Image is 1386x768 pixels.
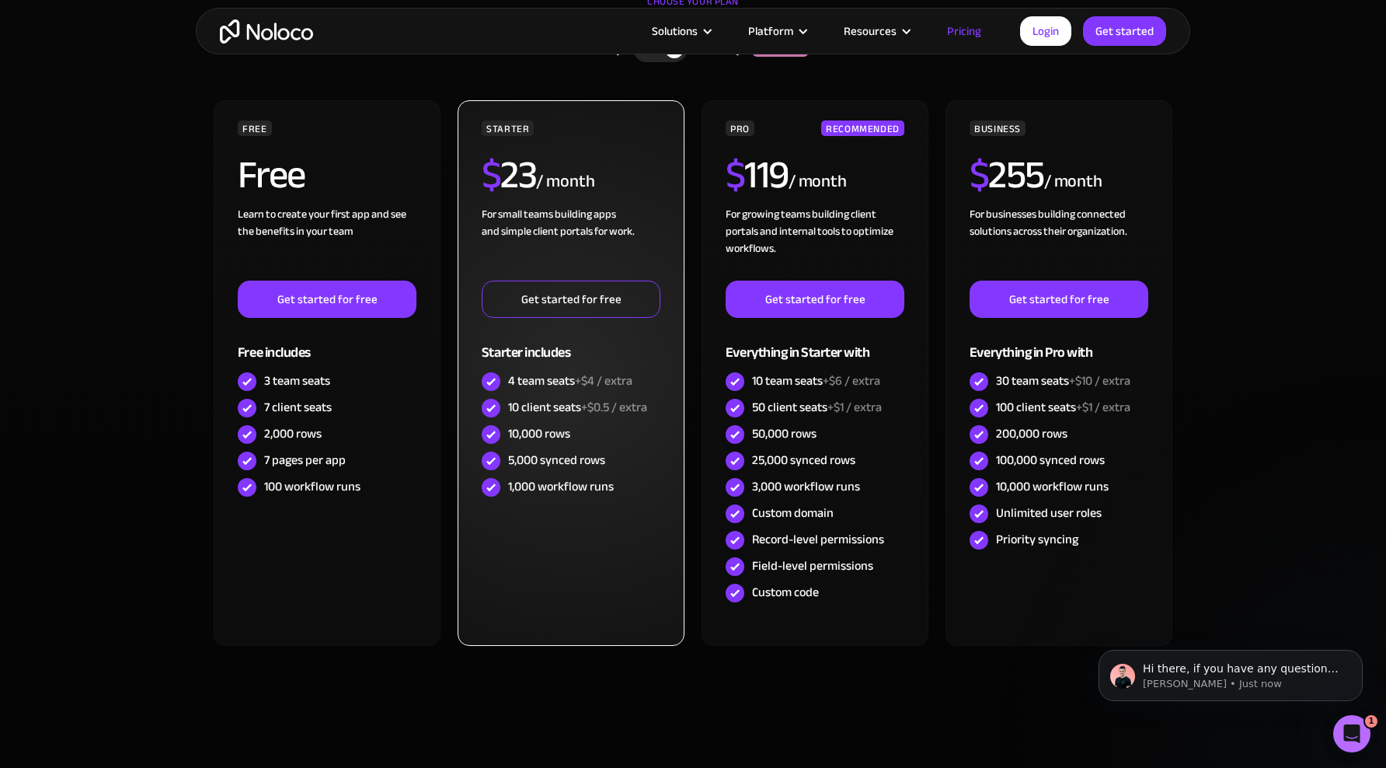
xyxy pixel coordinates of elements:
[632,21,729,41] div: Solutions
[238,206,416,281] div: Learn to create your first app and see the benefits in your team ‍
[1044,169,1102,194] div: / month
[508,452,605,469] div: 5,000 synced rows
[726,281,904,318] a: Get started for free
[996,504,1102,522] div: Unlimited user roles
[220,19,313,44] a: home
[752,372,880,389] div: 10 team seats
[482,318,660,368] div: Starter includes
[264,425,322,442] div: 2,000 rows
[970,120,1026,136] div: BUSINESS
[752,531,884,548] div: Record-level permissions
[482,138,501,211] span: $
[508,372,632,389] div: 4 team seats
[996,478,1109,495] div: 10,000 workflow runs
[238,281,416,318] a: Get started for free
[581,396,647,419] span: +$0.5 / extra
[1069,369,1130,393] span: +$10 / extra
[1076,396,1130,419] span: +$1 / extra
[823,369,880,393] span: +$6 / extra
[729,21,824,41] div: Platform
[996,452,1105,469] div: 100,000 synced rows
[996,531,1078,548] div: Priority syncing
[726,155,789,194] h2: 119
[264,372,330,389] div: 3 team seats
[264,399,332,416] div: 7 client seats
[536,169,594,194] div: / month
[238,120,272,136] div: FREE
[726,318,904,368] div: Everything in Starter with
[575,369,632,393] span: +$4 / extra
[789,169,847,194] div: / month
[482,206,660,281] div: For small teams building apps and simple client portals for work. ‍
[824,21,928,41] div: Resources
[726,138,745,211] span: $
[928,21,1001,41] a: Pricing
[752,399,882,416] div: 50 client seats
[726,120,754,136] div: PRO
[748,21,793,41] div: Platform
[1020,16,1071,46] a: Login
[996,372,1130,389] div: 30 team seats
[508,425,570,442] div: 10,000 rows
[752,584,819,601] div: Custom code
[264,478,360,495] div: 100 workflow runs
[827,396,882,419] span: +$1 / extra
[752,504,834,522] div: Custom domain
[970,281,1148,318] a: Get started for free
[726,206,904,281] div: For growing teams building client portals and internal tools to optimize workflows.
[238,155,305,194] h2: Free
[238,318,416,368] div: Free includes
[996,399,1130,416] div: 100 client seats
[508,399,647,416] div: 10 client seats
[752,452,855,469] div: 25,000 synced rows
[821,120,904,136] div: RECOMMENDED
[970,318,1148,368] div: Everything in Pro with
[752,478,860,495] div: 3,000 workflow runs
[1333,715,1370,752] iframe: Intercom live chat
[652,21,698,41] div: Solutions
[264,452,346,469] div: 7 pages per app
[844,21,897,41] div: Resources
[1083,16,1166,46] a: Get started
[1365,715,1377,728] span: 1
[482,120,534,136] div: STARTER
[482,155,537,194] h2: 23
[752,557,873,574] div: Field-level permissions
[1075,617,1386,726] iframe: Intercom notifications message
[996,425,1067,442] div: 200,000 rows
[752,425,817,442] div: 50,000 rows
[970,206,1148,281] div: For businesses building connected solutions across their organization. ‍
[970,155,1044,194] h2: 255
[482,281,660,318] a: Get started for free
[508,478,614,495] div: 1,000 workflow runs
[970,138,989,211] span: $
